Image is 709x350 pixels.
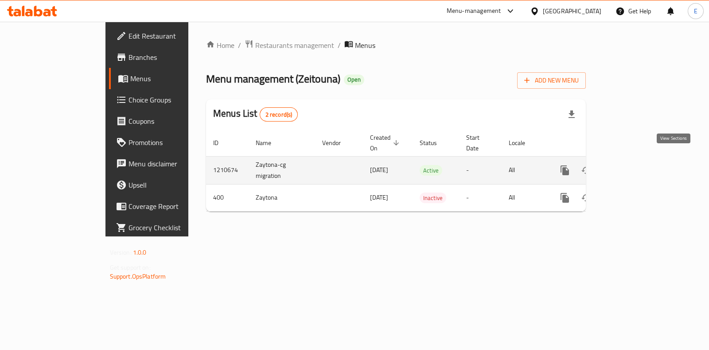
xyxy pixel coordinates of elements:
[129,31,217,41] span: Edit Restaurant
[260,107,298,122] div: Total records count
[238,40,241,51] li: /
[256,138,283,148] span: Name
[109,196,224,217] a: Coverage Report
[109,89,224,110] a: Choice Groups
[109,68,224,89] a: Menus
[543,6,601,16] div: [GEOGRAPHIC_DATA]
[109,25,224,47] a: Edit Restaurant
[459,156,502,184] td: -
[109,174,224,196] a: Upsell
[206,156,249,184] td: 1210674
[524,75,579,86] span: Add New Menu
[129,180,217,190] span: Upsell
[206,184,249,211] td: 400
[249,184,315,211] td: Zaytona
[509,138,537,148] span: Locale
[547,130,647,157] th: Actions
[129,158,217,169] span: Menu disclaimer
[466,132,491,153] span: Start Date
[322,138,352,148] span: Vendor
[260,110,298,119] span: 2 record(s)
[459,184,502,211] td: -
[420,193,446,203] div: Inactive
[109,132,224,153] a: Promotions
[129,52,217,63] span: Branches
[338,40,341,51] li: /
[110,262,151,273] span: Get support on:
[213,138,230,148] span: ID
[109,47,224,68] a: Branches
[370,192,388,203] span: [DATE]
[109,217,224,238] a: Grocery Checklist
[502,156,547,184] td: All
[370,132,402,153] span: Created On
[249,156,315,184] td: Zaytona-cg migration
[576,160,597,181] button: Change Status
[109,110,224,132] a: Coupons
[420,138,448,148] span: Status
[129,137,217,148] span: Promotions
[110,247,132,258] span: Version:
[206,39,586,51] nav: breadcrumb
[554,187,576,208] button: more
[370,164,388,176] span: [DATE]
[213,107,298,122] h2: Menus List
[447,6,501,16] div: Menu-management
[109,153,224,174] a: Menu disclaimer
[502,184,547,211] td: All
[129,222,217,233] span: Grocery Checklist
[554,160,576,181] button: more
[255,40,334,51] span: Restaurants management
[110,271,166,282] a: Support.OpsPlatform
[129,94,217,105] span: Choice Groups
[355,40,375,51] span: Menus
[420,193,446,203] span: Inactive
[206,69,340,89] span: Menu management ( Zeitouna )
[206,130,647,212] table: enhanced table
[133,247,147,258] span: 1.0.0
[561,104,582,125] div: Export file
[517,72,586,89] button: Add New Menu
[130,73,217,84] span: Menus
[129,116,217,126] span: Coupons
[344,76,364,83] span: Open
[576,187,597,208] button: Change Status
[344,75,364,85] div: Open
[694,6,697,16] span: E
[420,165,442,176] span: Active
[129,201,217,212] span: Coverage Report
[245,39,334,51] a: Restaurants management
